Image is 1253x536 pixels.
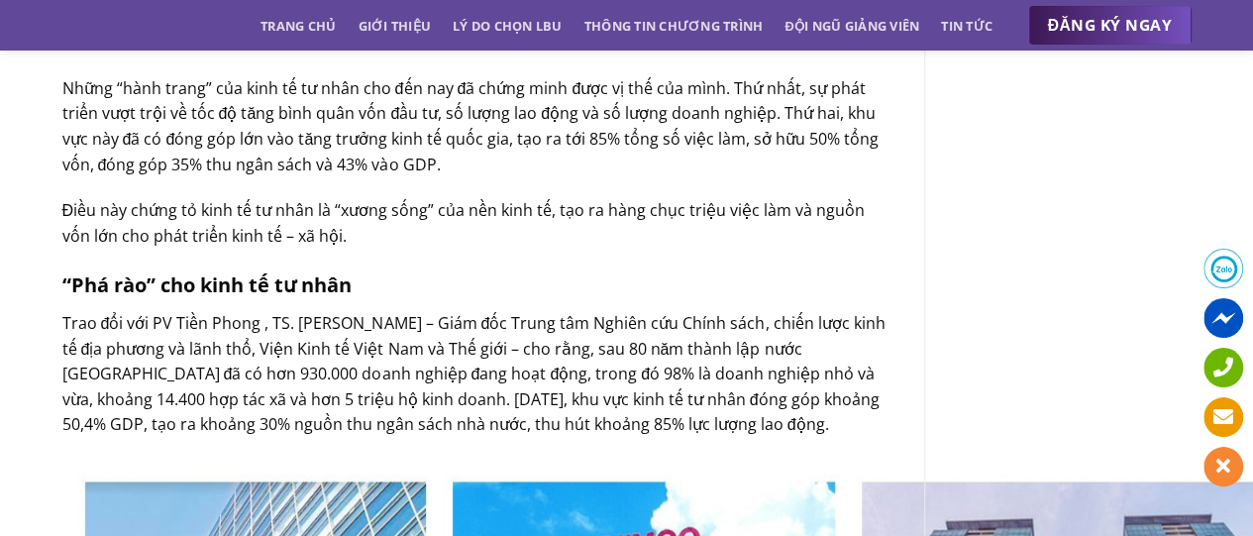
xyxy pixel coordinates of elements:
[358,8,431,44] a: Giới thiệu
[62,76,894,177] p: Những “hành trang” của kinh tế tư nhân cho đến nay đã chứng minh được vị thế của mình. Thứ nhất, ...
[584,8,764,44] a: Thông tin chương trình
[1048,13,1172,38] span: ĐĂNG KÝ NGAY
[453,8,563,44] a: Lý do chọn LBU
[62,198,894,249] p: Điều này chứng tỏ kinh tế tư nhân là “xương sống” của nền kinh tế, tạo ra hàng chục triệu việc là...
[62,311,894,438] p: Trao đổi với PV Tiền Phong , TS. [PERSON_NAME] – Giám đốc Trung tâm Nghiên cứu Chính sách, chiến ...
[62,271,352,298] strong: “Phá rào” cho kinh tế tư nhân
[261,8,336,44] a: Trang chủ
[941,8,992,44] a: Tin tức
[1028,6,1192,46] a: ĐĂNG KÝ NGAY
[784,8,919,44] a: Đội ngũ giảng viên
